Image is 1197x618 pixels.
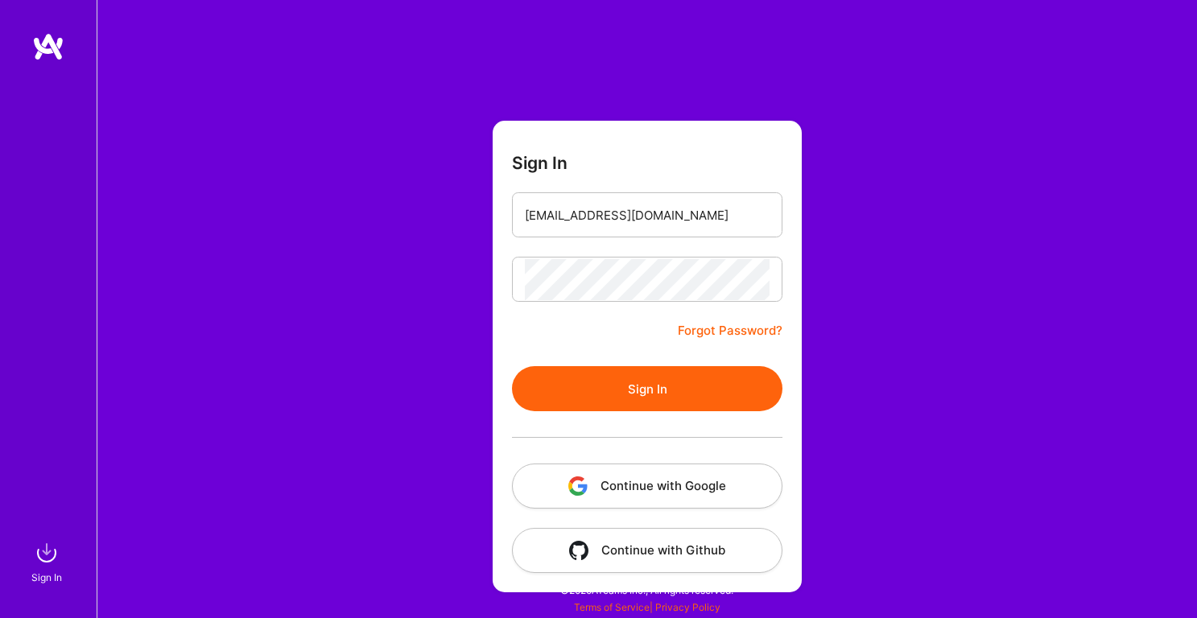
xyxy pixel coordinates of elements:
[568,476,588,496] img: icon
[31,537,63,569] img: sign in
[32,32,64,61] img: logo
[512,528,782,573] button: Continue with Github
[512,366,782,411] button: Sign In
[525,195,770,236] input: Email...
[574,601,650,613] a: Terms of Service
[569,541,588,560] img: icon
[574,601,720,613] span: |
[31,569,62,586] div: Sign In
[97,570,1197,610] div: © 2025 ATeams Inc., All rights reserved.
[512,463,782,509] button: Continue with Google
[512,153,568,173] h3: Sign In
[655,601,720,613] a: Privacy Policy
[678,321,782,340] a: Forgot Password?
[34,537,63,586] a: sign inSign In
